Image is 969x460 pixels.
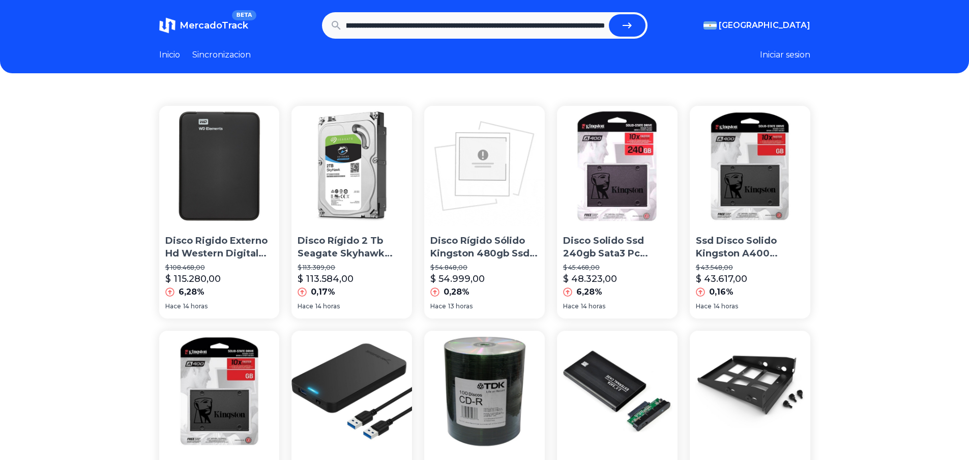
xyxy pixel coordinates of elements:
[424,106,545,226] img: Disco Rígido Sólido Kingston 480gb Ssd Now A400 Sata3 2.5
[703,19,810,32] button: [GEOGRAPHIC_DATA]
[298,302,313,310] span: Hace
[424,106,545,319] a: Disco Rígido Sólido Kingston 480gb Ssd Now A400 Sata3 2.5Disco Rígido Sólido Kingston 480gb Ssd N...
[696,235,804,260] p: Ssd Disco Solido Kingston A400 240gb Sata 3 Simil Uv400
[159,106,280,319] a: Disco Rigido Externo Hd Western Digital 1tb Usb 3.0 Win/macDisco Rigido Externo Hd Western Digita...
[183,302,208,310] span: 14 horas
[159,331,280,451] img: Ssd Disco Solido Kingston A400 240gb Pc Gamer Sata 3
[192,49,251,61] a: Sincronizacion
[557,331,678,451] img: Cofre Case Usb 2.0 Disco Rígido Hd 2.5 Sata De Notebook
[430,235,539,260] p: Disco Rígido Sólido Kingston 480gb Ssd Now A400 Sata3 2.5
[159,106,280,226] img: Disco Rigido Externo Hd Western Digital 1tb Usb 3.0 Win/mac
[165,264,274,272] p: $ 108.468,00
[563,302,579,310] span: Hace
[424,331,545,451] img: Cd Virgen Tdk Estampad,700mb 80 Minutos Bulk X100,avellaneda
[709,286,733,298] p: 0,16%
[159,17,175,34] img: MercadoTrack
[180,20,248,31] span: MercadoTrack
[719,19,810,32] span: [GEOGRAPHIC_DATA]
[714,302,738,310] span: 14 horas
[690,331,810,451] img: Phanteks Soporte Hdd Modular Para Disco 3.5 - 2.5 Metálico
[696,272,747,286] p: $ 43.617,00
[703,21,717,30] img: Argentina
[696,264,804,272] p: $ 43.548,00
[298,235,406,260] p: Disco Rígido 2 Tb Seagate Skyhawk Simil Purple Wd Dvr Cct
[165,302,181,310] span: Hace
[430,272,485,286] p: $ 54.999,00
[159,17,248,34] a: MercadoTrackBETA
[165,272,221,286] p: $ 115.280,00
[291,331,412,451] img: Docking Para Disco Rigido - Sabrent - 2.5 - Usb 3.0 Hdd/ssd
[291,106,412,226] img: Disco Rígido 2 Tb Seagate Skyhawk Simil Purple Wd Dvr Cct
[430,302,446,310] span: Hace
[690,106,810,226] img: Ssd Disco Solido Kingston A400 240gb Sata 3 Simil Uv400
[315,302,340,310] span: 14 horas
[581,302,605,310] span: 14 horas
[557,106,678,226] img: Disco Solido Ssd 240gb Sata3 Pc Notebook Mac
[563,235,671,260] p: Disco Solido Ssd 240gb Sata3 Pc Notebook Mac
[563,272,617,286] p: $ 48.323,00
[557,106,678,319] a: Disco Solido Ssd 240gb Sata3 Pc Notebook MacDisco Solido Ssd 240gb Sata3 Pc Notebook Mac$ 45.468,...
[232,10,256,20] span: BETA
[444,286,469,298] p: 0,28%
[179,286,204,298] p: 6,28%
[298,264,406,272] p: $ 113.389,00
[576,286,602,298] p: 6,28%
[159,49,180,61] a: Inicio
[696,302,712,310] span: Hace
[430,264,539,272] p: $ 54.848,00
[165,235,274,260] p: Disco Rigido Externo Hd Western Digital 1tb Usb 3.0 Win/mac
[760,49,810,61] button: Iniciar sesion
[690,106,810,319] a: Ssd Disco Solido Kingston A400 240gb Sata 3 Simil Uv400Ssd Disco Solido Kingston A400 240gb Sata ...
[311,286,335,298] p: 0,17%
[563,264,671,272] p: $ 45.468,00
[298,272,354,286] p: $ 113.584,00
[448,302,473,310] span: 13 horas
[291,106,412,319] a: Disco Rígido 2 Tb Seagate Skyhawk Simil Purple Wd Dvr CctDisco Rígido 2 Tb Seagate Skyhawk Simil ...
